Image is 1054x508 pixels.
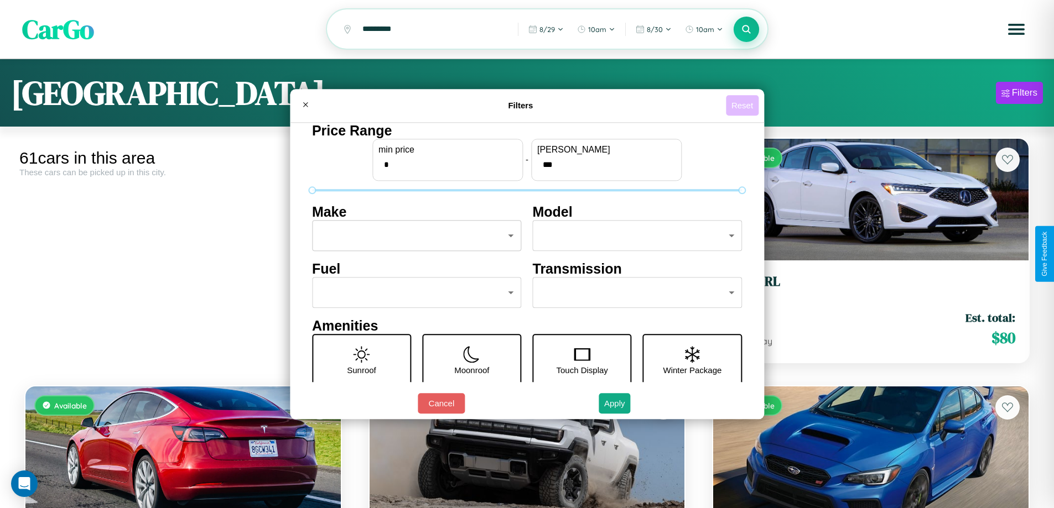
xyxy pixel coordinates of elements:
[599,393,631,413] button: Apply
[312,204,522,220] h4: Make
[679,20,729,38] button: 10am
[312,261,522,277] h4: Fuel
[11,70,325,116] h1: [GEOGRAPHIC_DATA]
[726,95,759,116] button: Reset
[537,145,676,155] label: [PERSON_NAME]
[22,11,94,48] span: CarGo
[630,20,677,38] button: 8/30
[533,261,743,277] h4: Transmission
[965,310,1015,326] span: Est. total:
[523,20,569,38] button: 8/29
[556,363,608,378] p: Touch Display
[19,167,347,177] div: These cars can be picked up in this city.
[696,25,714,34] span: 10am
[991,327,1015,349] span: $ 80
[588,25,606,34] span: 10am
[533,204,743,220] h4: Model
[315,101,726,110] h4: Filters
[647,25,663,34] span: 8 / 30
[663,363,722,378] p: Winter Package
[996,82,1043,104] button: Filters
[1012,87,1037,98] div: Filters
[539,25,555,34] span: 8 / 29
[418,393,465,413] button: Cancel
[572,20,621,38] button: 10am
[54,401,87,410] span: Available
[526,152,528,167] p: -
[312,123,742,139] h4: Price Range
[19,149,347,167] div: 61 cars in this area
[347,363,376,378] p: Sunroof
[726,274,1015,301] a: Acura RL2014
[454,363,489,378] p: Moonroof
[1041,232,1048,276] div: Give Feedback
[312,318,742,334] h4: Amenities
[726,274,1015,290] h3: Acura RL
[378,145,517,155] label: min price
[1001,14,1032,45] button: Open menu
[11,470,38,497] div: Open Intercom Messenger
